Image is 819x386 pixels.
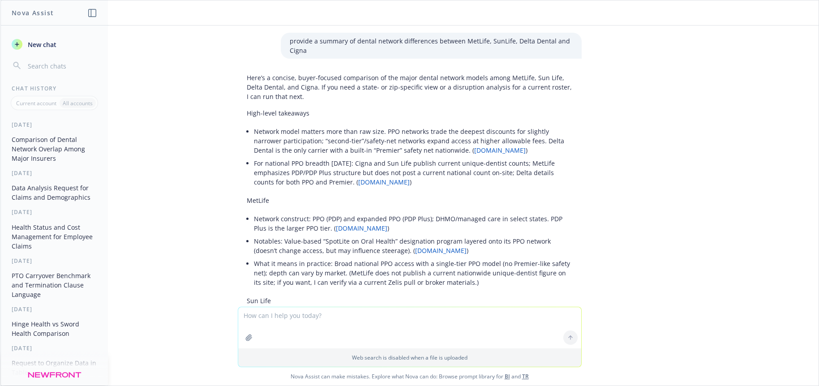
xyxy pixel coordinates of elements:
li: What it means in practice: Broad national PPO access with a single-tier PPO model (no Premier-lik... [254,257,573,289]
p: Here’s a concise, buyer-focused comparison of the major dental network models among MetLife, Sun ... [247,73,573,101]
div: [DATE] [1,121,108,129]
span: Nova Assist can make mistakes. Explore what Nova can do: Browse prompt library for and [4,367,815,386]
div: [DATE] [1,305,108,313]
li: Network construct: PPO (PDP) and expanded PPO (PDP Plus); DHMO/managed care in select states. PDP... [254,212,573,235]
a: [DOMAIN_NAME] [474,146,526,154]
div: Chat History [1,85,108,92]
button: Hinge Health vs Sword Health Comparison [8,317,101,341]
button: Request to Organize Data in Table [8,356,101,380]
a: [DOMAIN_NAME] [336,224,387,232]
p: Web search is disabled when a file is uploaded [244,354,576,361]
p: Current account [16,99,56,107]
button: New chat [8,36,101,52]
button: Comparison of Dental Network Overlap Among Major Insurers [8,132,101,166]
button: Data Analysis Request for Claims and Demographics [8,180,101,205]
p: provide a summary of dental network differences between MetLife, SunLife, Delta Dental and Cigna [290,36,573,55]
h1: Nova Assist [12,8,54,17]
li: Network model matters more than raw size. PPO networks trade the deepest discounts for slightly n... [254,125,573,157]
span: New chat [26,40,56,49]
li: For national PPO breadth [DATE]: Cigna and Sun Life publish current unique-dentist counts; MetLif... [254,157,573,189]
a: [DOMAIN_NAME] [358,178,410,186]
button: Health Status and Cost Management for Employee Claims [8,220,101,253]
div: [DATE] [1,257,108,265]
input: Search chats [26,60,97,72]
a: [DOMAIN_NAME] [415,246,467,255]
li: Notables: Value-based “SpotLite on Oral Health” designation program layered onto its PPO network ... [254,235,573,257]
button: PTO Carryover Benchmark and Termination Clause Language [8,268,101,302]
a: BI [505,373,510,380]
p: High-level takeaways [247,108,573,118]
p: All accounts [63,99,93,107]
p: MetLife [247,196,573,205]
div: [DATE] [1,344,108,352]
div: [DATE] [1,208,108,216]
a: TR [522,373,529,380]
div: [DATE] [1,169,108,177]
p: Sun Life [247,296,573,305]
